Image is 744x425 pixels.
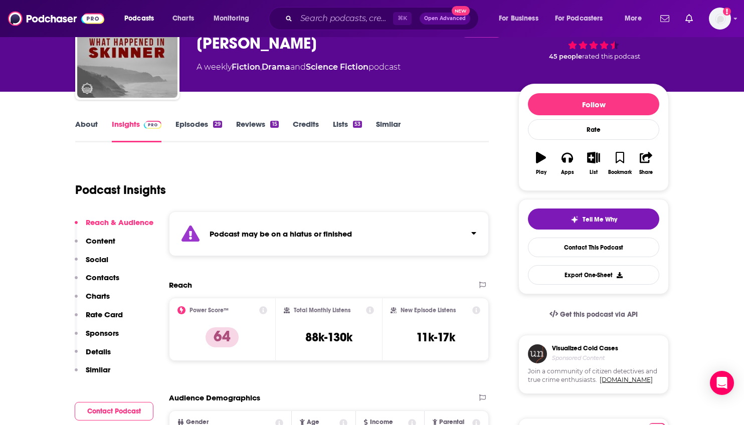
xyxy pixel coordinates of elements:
[528,238,659,257] a: Contact This Podcast
[583,216,617,224] span: Tell Me Why
[296,11,393,27] input: Search podcasts, credits, & more...
[75,328,119,347] button: Sponsors
[552,354,618,361] h4: Sponsored Content
[290,62,306,72] span: and
[306,62,368,72] a: Science Fiction
[710,371,734,395] div: Open Intercom Messenger
[197,61,401,73] div: A weekly podcast
[112,119,161,142] a: InsightsPodchaser Pro
[709,8,731,30] img: User Profile
[608,169,632,175] div: Bookmark
[555,12,603,26] span: For Podcasters
[528,93,659,115] button: Follow
[169,211,489,256] section: Click to expand status details
[117,11,167,27] button: open menu
[213,121,222,128] div: 29
[618,11,654,27] button: open menu
[528,265,659,285] button: Export One-Sheet
[86,347,111,356] p: Details
[262,62,290,72] a: Drama
[8,9,104,28] img: Podchaser - Follow, Share and Rate Podcasts
[169,393,260,402] h2: Audience Demographics
[214,12,249,26] span: Monitoring
[452,6,470,16] span: New
[393,12,412,25] span: ⌘ K
[554,145,580,181] button: Apps
[206,327,239,347] p: 64
[420,13,470,25] button: Open AdvancedNew
[528,367,659,384] span: Join a community of citizen detectives and true crime enthusiasts.
[305,330,352,345] h3: 88k-130k
[86,218,153,227] p: Reach & Audience
[75,347,111,365] button: Details
[232,62,260,72] a: Fiction
[86,328,119,338] p: Sponsors
[207,11,262,27] button: open menu
[571,216,579,224] img: tell me why sparkle
[86,273,119,282] p: Contacts
[401,307,456,314] h2: New Episode Listens
[260,62,262,72] span: ,
[210,229,352,239] strong: Podcast may be on a hiatus or finished
[376,119,401,142] a: Similar
[416,330,455,345] h3: 11k-17k
[541,302,646,327] a: Get this podcast via API
[270,121,278,128] div: 15
[75,365,110,383] button: Similar
[166,11,200,27] a: Charts
[144,121,161,129] img: Podchaser Pro
[560,310,638,319] span: Get this podcast via API
[625,12,642,26] span: More
[236,119,278,142] a: Reviews15
[75,310,123,328] button: Rate Card
[639,169,653,175] div: Share
[124,12,154,26] span: Podcasts
[499,12,538,26] span: For Business
[600,376,653,383] a: [DOMAIN_NAME]
[86,255,108,264] p: Social
[86,236,115,246] p: Content
[175,119,222,142] a: Episodes29
[723,8,731,16] svg: Add a profile image
[492,11,551,27] button: open menu
[549,53,582,60] span: 45 people
[528,344,547,363] img: coldCase.18b32719.png
[709,8,731,30] button: Show profile menu
[294,307,350,314] h2: Total Monthly Listens
[86,365,110,374] p: Similar
[75,273,119,291] button: Contacts
[709,8,731,30] span: Logged in as AirwaveMedia
[528,145,554,181] button: Play
[333,119,362,142] a: Lists53
[75,119,98,142] a: About
[582,53,640,60] span: rated this podcast
[656,10,673,27] a: Show notifications dropdown
[536,169,546,175] div: Play
[293,119,319,142] a: Credits
[86,291,110,301] p: Charts
[169,280,192,290] h2: Reach
[75,218,153,236] button: Reach & Audience
[528,119,659,140] div: Rate
[424,16,466,21] span: Open Advanced
[552,344,618,352] h3: Visualized Cold Cases
[190,307,229,314] h2: Power Score™
[86,310,123,319] p: Rate Card
[590,169,598,175] div: List
[75,402,153,420] button: Contact Podcast
[548,11,618,27] button: open menu
[278,7,488,30] div: Search podcasts, credits, & more...
[607,145,633,181] button: Bookmark
[681,10,697,27] a: Show notifications dropdown
[518,335,669,418] a: Visualized Cold CasesSponsored ContentJoin a community of citizen detectives and true crime enthu...
[75,291,110,310] button: Charts
[633,145,659,181] button: Share
[172,12,194,26] span: Charts
[561,169,574,175] div: Apps
[75,236,115,255] button: Content
[353,121,362,128] div: 53
[581,145,607,181] button: List
[75,182,166,197] h1: Podcast Insights
[75,255,108,273] button: Social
